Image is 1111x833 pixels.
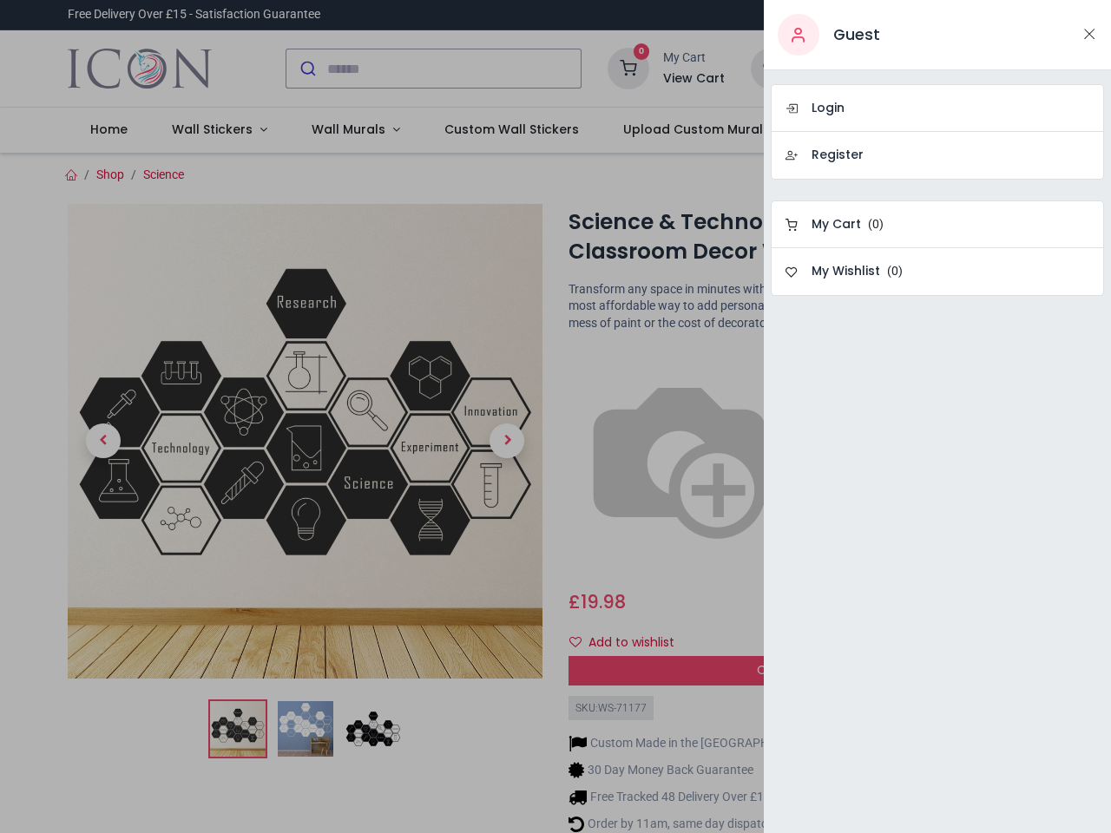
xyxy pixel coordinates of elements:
h6: Register [812,147,864,164]
h6: Login [812,100,845,117]
a: Login [771,84,1104,132]
a: My Wishlist (0) [771,248,1104,296]
span: ( ) [887,263,903,280]
span: 0 [891,264,898,278]
h6: My Wishlist [812,263,880,280]
h5: Guest [833,24,880,46]
a: My Cart (0) [771,200,1104,248]
h6: My Cart [812,216,861,233]
a: Register [771,132,1104,180]
span: 0 [872,217,879,231]
span: ( ) [868,216,884,233]
button: Close [1081,23,1097,45]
